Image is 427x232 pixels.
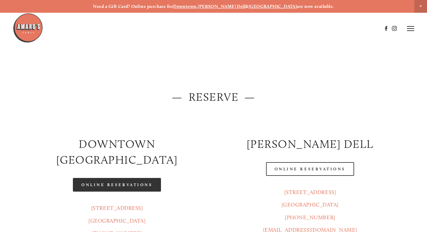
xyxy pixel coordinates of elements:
[88,217,145,224] a: [GEOGRAPHIC_DATA]
[26,136,208,168] h2: Downtown [GEOGRAPHIC_DATA]
[196,4,198,9] strong: ,
[249,4,297,9] a: [GEOGRAPHIC_DATA]
[219,136,401,152] h2: [PERSON_NAME] DELL
[73,178,161,192] a: Online Reservations
[26,89,401,105] h2: — Reserve —
[13,13,43,43] img: Amaro's Table
[93,4,173,9] strong: Need a Gift Card? Online purchase for
[198,4,245,9] a: [PERSON_NAME] Dell
[173,4,196,9] a: Downtown
[282,201,339,208] a: [GEOGRAPHIC_DATA]
[91,205,143,211] a: [STREET_ADDRESS]
[285,214,335,221] a: [PHONE_NUMBER]
[284,189,336,196] a: [STREET_ADDRESS]
[297,4,334,9] strong: are now available.
[266,162,354,176] a: Online Reservations
[245,4,248,9] strong: &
